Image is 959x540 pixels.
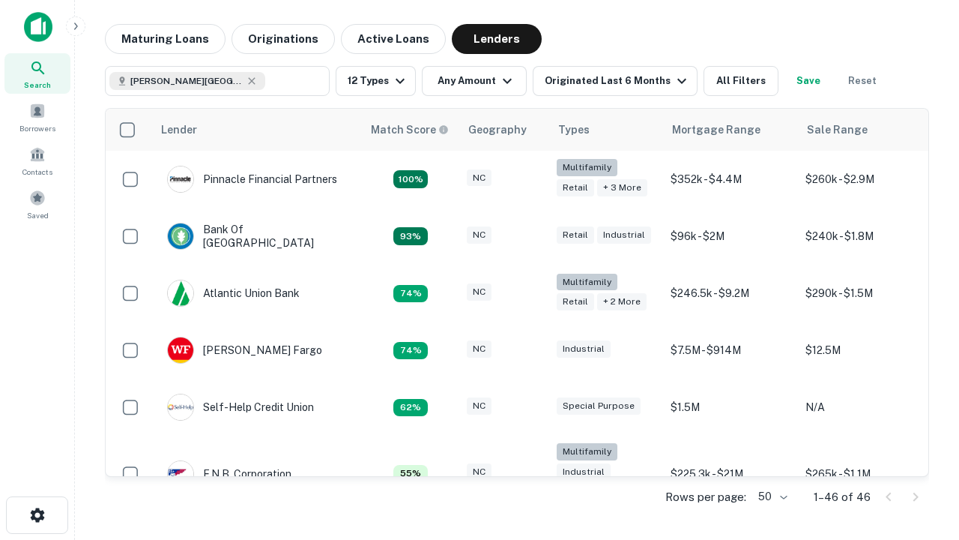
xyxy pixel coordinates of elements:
[663,379,798,436] td: $1.5M
[24,12,52,42] img: capitalize-icon.png
[597,226,651,244] div: Industrial
[452,24,542,54] button: Lenders
[130,74,243,88] span: [PERSON_NAME][GEOGRAPHIC_DATA], [GEOGRAPHIC_DATA]
[557,340,611,358] div: Industrial
[663,322,798,379] td: $7.5M - $914M
[838,66,886,96] button: Reset
[393,465,428,483] div: Matching Properties: 9, hasApolloMatch: undefined
[468,121,527,139] div: Geography
[19,122,55,134] span: Borrowers
[665,488,746,506] p: Rows per page:
[557,226,594,244] div: Retail
[557,179,594,196] div: Retail
[168,337,193,363] img: picture
[798,109,933,151] th: Sale Range
[467,226,491,244] div: NC
[798,322,933,379] td: $12.5M
[232,24,335,54] button: Originations
[167,166,337,193] div: Pinnacle Financial Partners
[422,66,527,96] button: Any Amount
[22,166,52,178] span: Contacts
[663,436,798,511] td: $225.3k - $21M
[152,109,362,151] th: Lender
[545,72,691,90] div: Originated Last 6 Months
[4,97,70,137] a: Borrowers
[663,208,798,265] td: $96k - $2M
[4,140,70,181] a: Contacts
[4,53,70,94] a: Search
[362,109,459,151] th: Capitalize uses an advanced AI algorithm to match your search with the best lender. The match sco...
[557,463,611,481] div: Industrial
[704,66,778,96] button: All Filters
[784,66,832,96] button: Save your search to get updates of matches that match your search criteria.
[807,121,868,139] div: Sale Range
[597,293,647,310] div: + 2 more
[663,265,798,322] td: $246.5k - $9.2M
[798,208,933,265] td: $240k - $1.8M
[167,394,314,421] div: Self-help Credit Union
[168,166,193,192] img: picture
[168,394,193,420] img: picture
[798,379,933,436] td: N/A
[467,397,491,415] div: NC
[168,280,193,306] img: picture
[336,66,416,96] button: 12 Types
[393,227,428,245] div: Matching Properties: 15, hasApolloMatch: undefined
[168,223,193,249] img: picture
[168,461,193,487] img: picture
[663,151,798,208] td: $352k - $4.4M
[371,121,449,138] div: Capitalize uses an advanced AI algorithm to match your search with the best lender. The match sco...
[167,223,347,250] div: Bank Of [GEOGRAPHIC_DATA]
[167,337,322,364] div: [PERSON_NAME] Fargo
[393,342,428,360] div: Matching Properties: 12, hasApolloMatch: undefined
[467,340,491,358] div: NC
[597,179,647,196] div: + 3 more
[798,265,933,322] td: $290k - $1.5M
[161,121,197,139] div: Lender
[371,121,446,138] h6: Match Score
[549,109,663,151] th: Types
[24,79,51,91] span: Search
[105,24,226,54] button: Maturing Loans
[4,184,70,224] a: Saved
[557,159,617,176] div: Multifamily
[167,460,291,487] div: F.n.b. Corporation
[752,486,790,508] div: 50
[167,280,300,307] div: Atlantic Union Bank
[467,169,491,187] div: NC
[533,66,698,96] button: Originated Last 6 Months
[798,151,933,208] td: $260k - $2.9M
[557,443,617,460] div: Multifamily
[557,397,641,415] div: Special Purpose
[393,399,428,417] div: Matching Properties: 10, hasApolloMatch: undefined
[467,463,491,481] div: NC
[393,285,428,303] div: Matching Properties: 12, hasApolloMatch: undefined
[663,109,798,151] th: Mortgage Range
[393,170,428,188] div: Matching Properties: 29, hasApolloMatch: undefined
[27,209,49,221] span: Saved
[557,274,617,291] div: Multifamily
[798,436,933,511] td: $265k - $1.1M
[341,24,446,54] button: Active Loans
[467,283,491,301] div: NC
[557,293,594,310] div: Retail
[814,488,871,506] p: 1–46 of 46
[884,420,959,492] iframe: Chat Widget
[672,121,760,139] div: Mortgage Range
[558,121,590,139] div: Types
[459,109,549,151] th: Geography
